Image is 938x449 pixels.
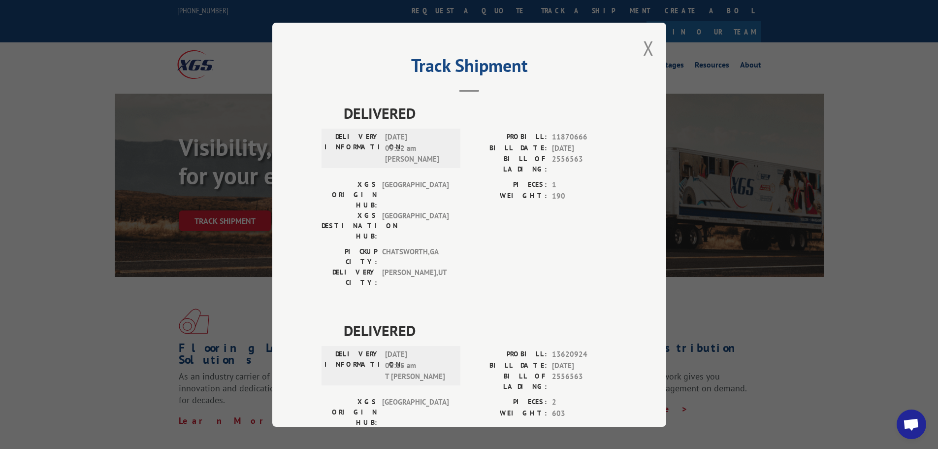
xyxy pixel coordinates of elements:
label: PROBILL: [469,349,547,360]
span: [GEOGRAPHIC_DATA] [382,179,449,210]
label: PIECES: [469,397,547,408]
span: [GEOGRAPHIC_DATA] [382,210,449,242]
label: DELIVERY INFORMATION: [324,349,380,382]
span: 2556563 [552,371,617,392]
span: 11870666 [552,132,617,143]
span: DELIVERED [344,102,617,124]
span: [DATE] 08:15 am T [PERSON_NAME] [385,349,452,382]
label: PIECES: [469,179,547,191]
label: WEIGHT: [469,190,547,202]
label: BILL DATE: [469,142,547,154]
span: 1 [552,179,617,191]
span: 190 [552,190,617,202]
span: CHATSWORTH , GA [382,246,449,267]
label: DELIVERY CITY: [322,267,377,288]
label: WEIGHT: [469,408,547,419]
span: 2 [552,397,617,408]
span: 2556563 [552,154,617,174]
label: XGS ORIGIN HUB: [322,397,377,428]
label: BILL OF LADING: [469,154,547,174]
span: 603 [552,408,617,419]
label: XGS ORIGIN HUB: [322,179,377,210]
span: [DATE] 09:12 am [PERSON_NAME] [385,132,452,165]
span: DELIVERED [344,319,617,342]
label: BILL DATE: [469,360,547,371]
span: [PERSON_NAME] , UT [382,267,449,288]
label: XGS DESTINATION HUB: [322,210,377,242]
button: Close modal [643,35,654,61]
span: [GEOGRAPHIC_DATA] [382,397,449,428]
label: BILL OF LADING: [469,371,547,392]
span: [DATE] [552,360,617,371]
label: DELIVERY INFORMATION: [324,132,380,165]
span: [DATE] [552,142,617,154]
div: Open chat [897,410,926,439]
label: PICKUP CITY: [322,246,377,267]
h2: Track Shipment [322,59,617,77]
span: 13620924 [552,349,617,360]
label: PROBILL: [469,132,547,143]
